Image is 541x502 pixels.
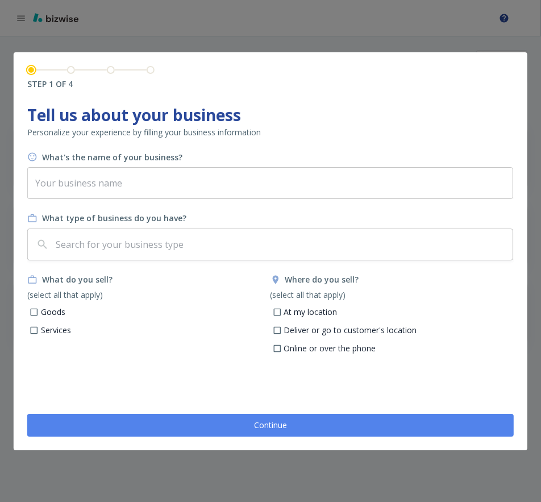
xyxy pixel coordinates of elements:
span: Continue [55,420,486,431]
p: Goods [41,306,65,318]
p: Services [41,325,71,336]
h6: STEP 1 OF 4 [27,78,155,90]
h6: What do you sell? [42,274,113,285]
h1: Tell us about your business [27,103,514,127]
p: Online or over the phone [284,343,376,354]
button: Continue [27,414,514,437]
input: Your business name [27,167,513,199]
p: At my location [284,306,337,318]
h6: What's the name of your business? [42,152,182,163]
p: (select all that apply) [27,289,270,301]
h6: What type of business do you have? [42,213,186,224]
p: Personalize your experience by filling your business information [27,127,514,138]
input: Search for your business type [53,234,508,255]
p: (select all that apply) [270,289,513,301]
h6: Where do you sell? [285,274,359,285]
p: Deliver or go to customer's location [284,325,417,336]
